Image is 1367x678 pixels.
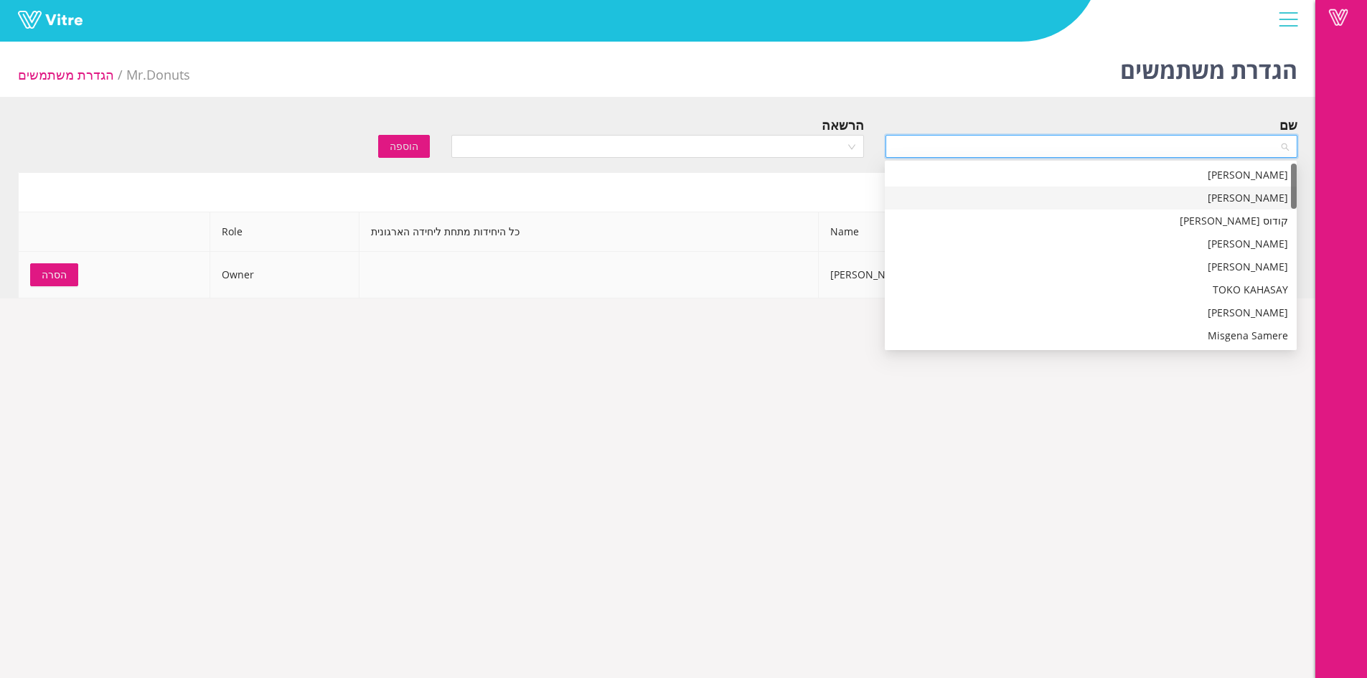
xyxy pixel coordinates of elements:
[42,267,67,283] span: הסרה
[885,278,1297,301] div: TOKO KAHASAY
[893,190,1288,206] div: [PERSON_NAME]
[893,305,1288,321] div: [PERSON_NAME]
[1279,115,1297,135] div: שם
[893,328,1288,344] div: Misgena Samere
[819,252,1096,298] td: [PERSON_NAME]
[893,259,1288,275] div: [PERSON_NAME]
[822,115,864,135] div: הרשאה
[893,213,1288,229] div: קודוס [PERSON_NAME]
[360,212,819,252] th: כל היחידות מתחת ליחידה הארגונית
[18,172,1297,212] div: משתמשי טפסים
[885,301,1297,324] div: ריהאם נאשף
[893,167,1288,183] div: [PERSON_NAME]
[126,66,190,83] span: 396
[885,324,1297,347] div: Misgena Samere
[885,187,1297,209] div: עידן ארביטמן
[885,209,1297,232] div: קודוס סולומון
[378,135,430,158] button: הוספה
[222,268,254,281] span: Owner
[885,232,1297,255] div: פזית ספיר
[819,212,1096,251] span: Name
[210,212,360,252] th: Role
[885,164,1297,187] div: אסף אולנדר
[18,65,126,85] li: הגדרת משתמשים
[893,236,1288,252] div: [PERSON_NAME]
[893,282,1288,298] div: TOKO KAHASAY
[30,263,78,286] button: הסרה
[1120,36,1297,97] h1: הגדרת משתמשים
[885,255,1297,278] div: פרד בוטוב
